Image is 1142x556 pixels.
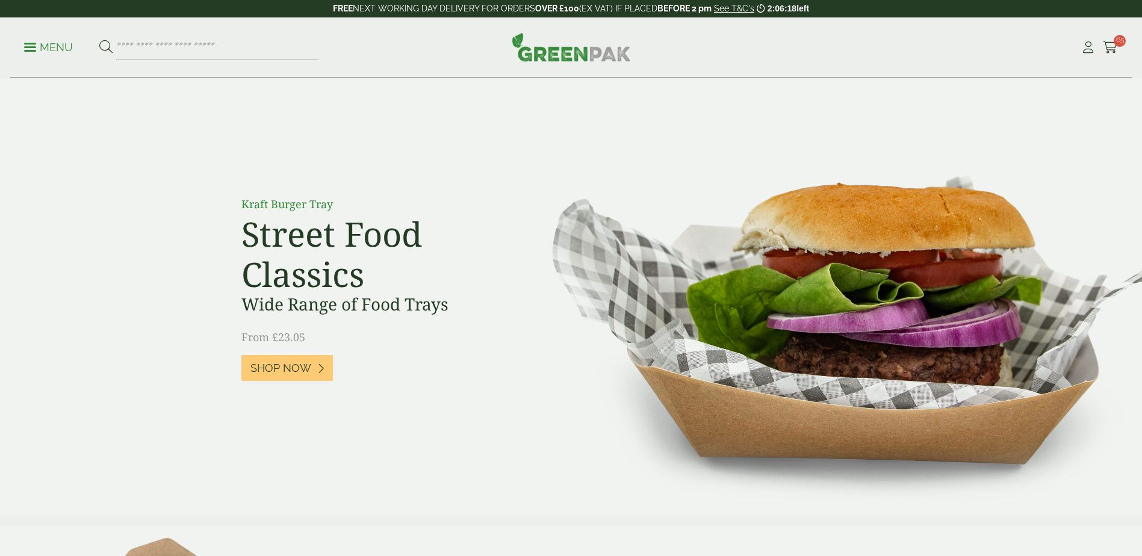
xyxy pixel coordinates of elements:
[24,40,73,52] a: Menu
[241,294,512,315] h3: Wide Range of Food Trays
[241,330,305,344] span: From £23.05
[250,362,311,375] span: Shop Now
[512,32,631,61] img: GreenPak Supplies
[714,4,754,13] a: See T&C's
[657,4,712,13] strong: BEFORE 2 pm
[333,4,353,13] strong: FREE
[1103,39,1118,57] a: 65
[241,355,333,381] a: Shop Now
[1103,42,1118,54] i: Cart
[535,4,579,13] strong: OVER £100
[241,214,512,294] h2: Street Food Classics
[796,4,809,13] span: left
[1114,35,1126,47] span: 65
[514,78,1142,516] img: Street Food Classics
[768,4,796,13] span: 2:06:18
[24,40,73,55] p: Menu
[1081,42,1096,54] i: My Account
[241,196,512,212] p: Kraft Burger Tray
